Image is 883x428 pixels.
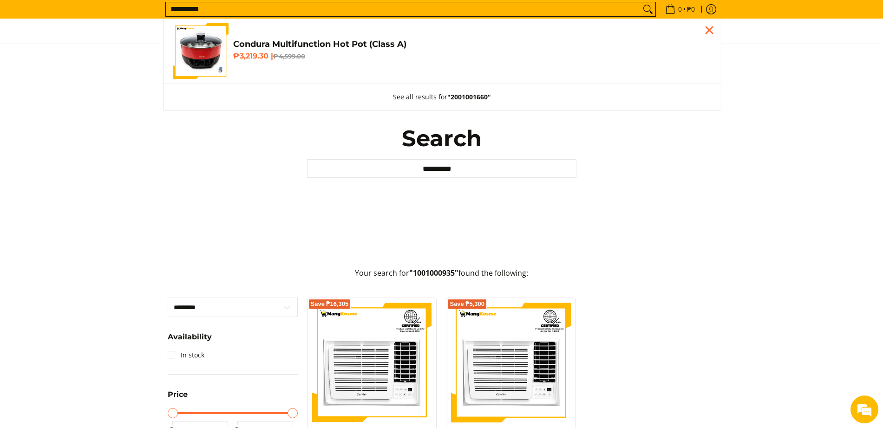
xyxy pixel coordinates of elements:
[677,6,683,13] span: 0
[168,267,716,288] p: Your search for found the following:
[173,23,229,79] img: Condura Multifunction Hot Pot (Class A)
[662,4,698,14] span: •
[168,391,188,398] span: Price
[173,23,712,79] a: Condura Multifunction Hot Pot (Class A) Condura Multifunction Hot Pot (Class A) ₱3,219.30 |₱4,599.00
[168,348,204,363] a: In stock
[451,303,571,422] img: Carrier 1.00 HP Remote Window-Type Compact Inverter Air Conditioner (Premium)
[273,52,305,60] del: ₱4,599.00
[233,52,712,61] h6: ₱3,219.30 |
[450,301,484,307] span: Save ₱5,300
[686,6,696,13] span: ₱0
[409,268,458,278] strong: "1001000935"
[233,39,712,50] h4: Condura Multifunction Hot Pot (Class A)
[312,303,432,422] img: Carrier 1.00 HP Remote Window-Type Compact Inverter Air Conditioner (Class B)
[307,124,576,152] h1: Search
[168,391,188,405] summary: Open
[168,333,212,348] summary: Open
[702,23,716,37] div: Close pop up
[311,301,349,307] span: Save ₱16,305
[168,333,212,341] span: Availability
[384,84,500,110] button: See all results for"2001001660"
[447,92,491,101] strong: "2001001660"
[641,2,655,16] button: Search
